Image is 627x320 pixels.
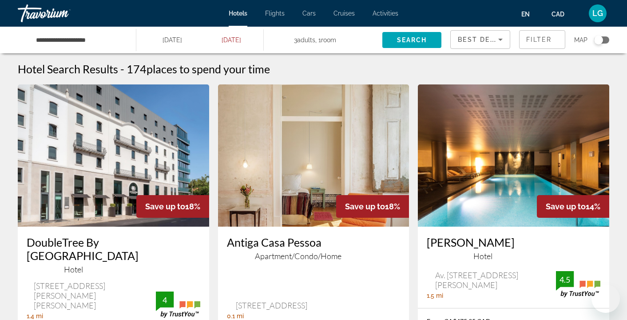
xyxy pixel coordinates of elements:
[321,36,336,44] span: Room
[458,34,503,45] mat-select: Sort by
[519,30,565,49] button: Filters
[473,251,492,261] span: Hotel
[35,33,123,47] input: Search hotel destination
[333,10,355,17] a: Cruises
[255,251,341,261] span: Apartment/Condo/Home
[345,202,385,211] span: Save up to
[294,34,315,46] span: 3
[264,27,382,53] button: Travelers: 3 adults, 0 children
[556,271,600,297] img: TrustYou guest rating badge
[120,62,124,76] span: -
[145,202,185,211] span: Save up to
[591,284,620,313] iframe: Button to launch messaging window
[556,274,574,285] div: 4.5
[586,4,609,23] button: User Menu
[27,264,200,274] div: 4 star Hotel
[147,62,270,76] span: places to spend your time
[218,84,409,227] img: Antiga Casa Pessoa
[27,312,43,320] span: 1.4 mi
[418,84,609,227] img: Dom Pedro Lisboa
[236,300,307,310] span: [STREET_ADDRESS]
[587,36,609,44] button: Toggle map
[382,32,441,48] button: Search
[265,10,285,17] a: Flights
[64,264,83,274] span: Hotel
[156,295,174,305] div: 4
[229,10,247,17] a: Hotels
[227,251,401,261] div: 3 star Apartment
[458,36,504,43] span: Best Deals
[552,11,564,18] span: CAD
[136,27,264,53] button: Select check in and out date
[27,236,200,262] a: DoubleTree By [GEOGRAPHIC_DATA]
[397,36,427,44] span: Search
[227,312,244,320] span: 0.1 mi
[427,236,600,249] a: [PERSON_NAME]
[227,236,401,249] a: Antiga Casa Pessoa
[574,34,587,46] span: Map
[18,2,107,25] a: Travorium
[315,34,336,46] span: , 1
[34,281,155,310] span: [STREET_ADDRESS][PERSON_NAME][PERSON_NAME]
[546,202,586,211] span: Save up to
[552,8,573,20] button: Change currency
[297,36,315,44] span: Adults
[156,292,200,318] img: TrustYou guest rating badge
[521,11,530,18] span: en
[18,62,118,76] h1: Hotel Search Results
[336,195,409,218] div: 18%
[521,8,538,20] button: Change language
[435,270,556,290] span: Av. [STREET_ADDRESS][PERSON_NAME]
[373,10,398,17] a: Activities
[427,292,443,299] span: 1.5 mi
[592,9,603,18] span: LG
[537,195,609,218] div: 14%
[127,62,270,76] h2: 174
[302,10,316,17] a: Cars
[427,251,600,261] div: 5 star Hotel
[18,84,209,227] img: DoubleTree By Hilton Lisbon Fontana Park
[526,36,552,43] span: Filter
[136,195,209,218] div: 18%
